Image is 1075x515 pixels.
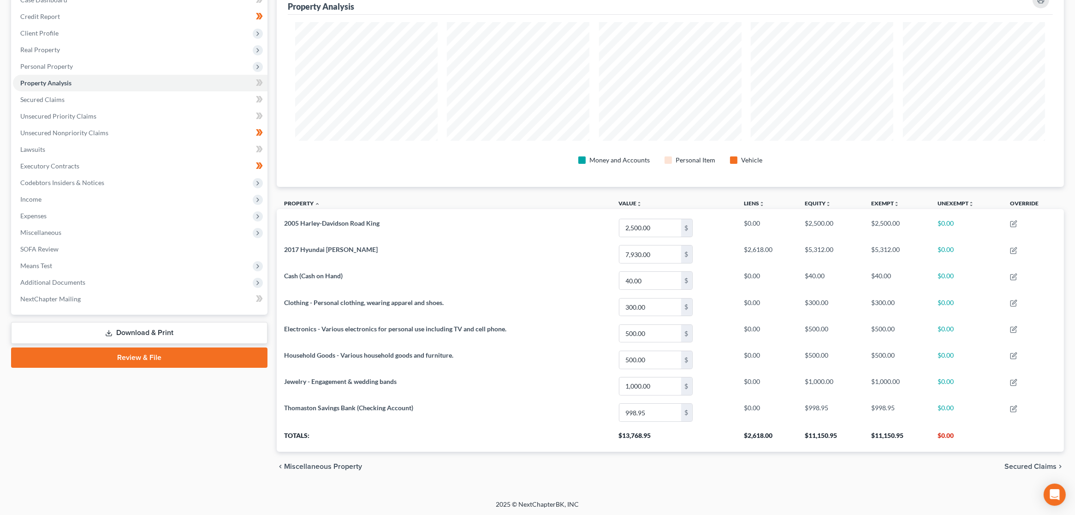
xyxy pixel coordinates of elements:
th: $11,150.95 [864,426,930,452]
td: $0.00 [736,215,798,241]
div: $ [681,351,692,369]
span: SOFA Review [20,245,59,253]
td: $2,618.00 [736,241,798,267]
input: 0.00 [619,351,681,369]
span: Means Test [20,262,52,269]
td: $0.00 [736,400,798,426]
span: Lawsuits [20,145,45,153]
td: $0.00 [736,294,798,320]
div: Open Intercom Messenger [1044,484,1066,506]
span: Clothing - Personal clothing, wearing apparel and shoes. [284,299,444,306]
div: $ [681,272,692,289]
input: 0.00 [619,299,681,316]
span: Additional Documents [20,278,85,286]
button: chevron_left Miscellaneous Property [277,463,362,470]
td: $500.00 [797,320,864,347]
div: $ [681,377,692,395]
th: Override [1003,194,1064,215]
td: $0.00 [931,294,1003,320]
span: Secured Claims [20,96,65,103]
span: Expenses [20,212,47,220]
i: chevron_right [1057,463,1064,470]
td: $0.00 [736,347,798,373]
input: 0.00 [619,377,681,395]
th: Totals: [277,426,612,452]
div: $ [681,325,692,342]
td: $0.00 [931,215,1003,241]
input: 0.00 [619,404,681,421]
a: Property expand_less [284,200,320,207]
td: $0.00 [931,400,1003,426]
td: $0.00 [931,373,1003,399]
td: $1,000.00 [864,373,930,399]
td: $40.00 [797,268,864,294]
div: Property Analysis [288,1,354,12]
th: $13,768.95 [612,426,736,452]
span: Unsecured Nonpriority Claims [20,129,108,137]
a: Unsecured Priority Claims [13,108,267,125]
span: Thomaston Savings Bank (Checking Account) [284,404,413,412]
span: Real Property [20,46,60,54]
td: $0.00 [931,347,1003,373]
td: $0.00 [931,241,1003,267]
a: Unsecured Nonpriority Claims [13,125,267,141]
div: Money and Accounts [589,156,650,165]
a: Exemptunfold_more [871,200,899,207]
a: NextChapter Mailing [13,291,267,307]
span: Codebtors Insiders & Notices [20,179,104,186]
td: $0.00 [736,320,798,347]
th: $2,618.00 [736,426,798,452]
i: unfold_more [826,201,831,207]
div: $ [681,299,692,316]
td: $500.00 [797,347,864,373]
a: Secured Claims [13,91,267,108]
a: Credit Report [13,8,267,25]
input: 0.00 [619,246,681,263]
span: Unsecured Priority Claims [20,112,96,120]
div: $ [681,246,692,263]
span: Income [20,195,42,203]
input: 0.00 [619,272,681,289]
span: NextChapter Mailing [20,295,81,303]
td: $300.00 [864,294,930,320]
div: $ [681,219,692,237]
span: Credit Report [20,12,60,20]
a: Unexemptunfold_more [938,200,974,207]
td: $500.00 [864,347,930,373]
span: Personal Property [20,62,73,70]
td: $2,500.00 [864,215,930,241]
a: Executory Contracts [13,158,267,174]
th: $0.00 [931,426,1003,452]
div: $ [681,404,692,421]
td: $0.00 [736,268,798,294]
button: Secured Claims chevron_right [1004,463,1064,470]
td: $5,312.00 [864,241,930,267]
a: SOFA Review [13,241,267,257]
i: expand_less [315,201,320,207]
span: Executory Contracts [20,162,79,170]
span: Household Goods - Various household goods and furniture. [284,351,453,359]
span: 2017 Hyundai [PERSON_NAME] [284,246,378,253]
a: Liensunfold_more [744,200,765,207]
a: Download & Print [11,322,267,344]
td: $0.00 [931,268,1003,294]
a: Review & File [11,347,267,368]
td: $500.00 [864,320,930,347]
span: Client Profile [20,29,59,37]
a: Valueunfold_more [619,200,642,207]
span: Electronics - Various electronics for personal use including TV and cell phone. [284,325,506,333]
input: 0.00 [619,219,681,237]
span: Cash (Cash on Hand) [284,272,343,280]
td: $998.95 [864,400,930,426]
a: Property Analysis [13,75,267,91]
span: Miscellaneous [20,228,61,236]
a: Equityunfold_more [805,200,831,207]
td: $5,312.00 [797,241,864,267]
td: $998.95 [797,400,864,426]
div: Personal Item [676,156,715,165]
td: $0.00 [931,320,1003,347]
td: $300.00 [797,294,864,320]
span: Secured Claims [1004,463,1057,470]
span: 2005 Harley-Davidson Road King [284,219,380,227]
td: $40.00 [864,268,930,294]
